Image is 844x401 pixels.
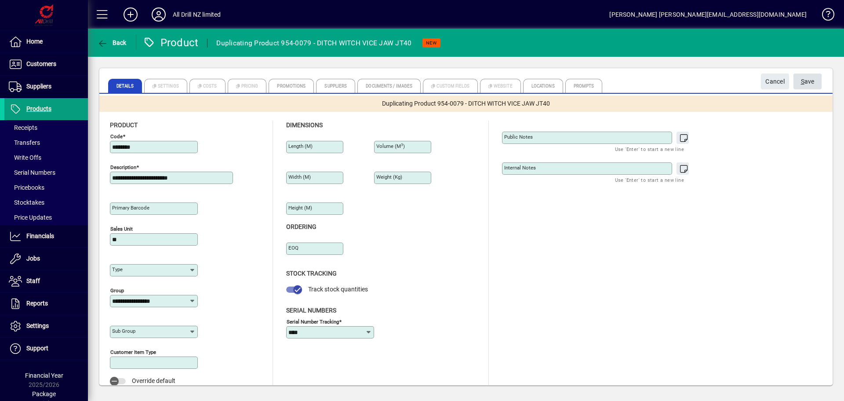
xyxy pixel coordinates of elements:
[382,99,550,108] span: Duplicating Product 954-0079 - DITCH WITCH VICE JAW JT40
[26,300,48,307] span: Reports
[26,345,48,352] span: Support
[112,328,135,334] mat-label: Sub group
[110,121,138,129] span: Product
[4,338,88,360] a: Support
[26,38,43,45] span: Home
[308,286,368,293] span: Track stock quantities
[145,7,173,22] button: Profile
[504,165,536,171] mat-label: Internal Notes
[4,165,88,180] a: Serial Numbers
[801,78,804,85] span: S
[132,377,175,384] span: Override default
[97,39,127,46] span: Back
[4,270,88,292] a: Staff
[9,169,55,176] span: Serial Numbers
[4,293,88,315] a: Reports
[4,195,88,210] a: Stocktakes
[216,36,411,50] div: Duplicating Product 954-0079 - DITCH WITCH VICE JAW JT40
[286,223,316,230] span: Ordering
[4,248,88,270] a: Jobs
[26,255,40,262] span: Jobs
[4,135,88,150] a: Transfers
[9,154,41,161] span: Write Offs
[26,322,49,329] span: Settings
[112,266,123,272] mat-label: Type
[112,205,149,211] mat-label: Primary barcode
[609,7,807,22] div: [PERSON_NAME] [PERSON_NAME][EMAIL_ADDRESS][DOMAIN_NAME]
[88,35,136,51] app-page-header-button: Back
[25,372,63,379] span: Financial Year
[32,390,56,397] span: Package
[4,210,88,225] a: Price Updates
[288,143,313,149] mat-label: Length (m)
[4,31,88,53] a: Home
[110,287,124,294] mat-label: Group
[288,174,311,180] mat-label: Width (m)
[9,139,40,146] span: Transfers
[4,180,88,195] a: Pricebooks
[761,74,789,89] button: Cancel
[287,318,339,324] mat-label: Serial Number tracking
[426,40,437,46] span: NEW
[4,53,88,75] a: Customers
[110,349,156,355] mat-label: Customer Item Type
[615,144,684,154] mat-hint: Use 'Enter' to start a new line
[765,74,785,89] span: Cancel
[173,7,221,22] div: All Drill NZ limited
[615,175,684,185] mat-hint: Use 'Enter' to start a new line
[815,2,833,30] a: Knowledge Base
[286,307,336,314] span: Serial Numbers
[143,36,199,50] div: Product
[4,315,88,337] a: Settings
[9,184,44,191] span: Pricebooks
[793,74,822,89] button: Save
[110,164,136,170] mat-label: Description
[110,226,133,232] mat-label: Sales unit
[9,214,52,221] span: Price Updates
[9,199,44,206] span: Stocktakes
[110,133,123,140] mat-label: Code
[9,124,37,131] span: Receipts
[26,232,54,239] span: Financials
[801,74,815,89] span: ave
[4,76,88,98] a: Suppliers
[4,150,88,165] a: Write Offs
[288,205,312,211] mat-label: Height (m)
[376,143,405,149] mat-label: Volume (m )
[95,35,129,51] button: Back
[4,225,88,247] a: Financials
[4,120,88,135] a: Receipts
[26,277,40,284] span: Staff
[116,7,145,22] button: Add
[26,105,51,112] span: Products
[288,245,298,251] mat-label: EOQ
[401,143,403,147] sup: 3
[376,174,402,180] mat-label: Weight (Kg)
[26,60,56,67] span: Customers
[286,121,323,129] span: Dimensions
[504,134,533,140] mat-label: Public Notes
[26,83,51,90] span: Suppliers
[286,270,337,277] span: Stock Tracking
